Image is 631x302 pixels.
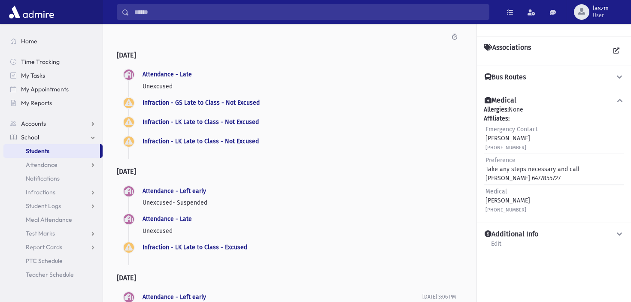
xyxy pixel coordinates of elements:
a: Attendance - Late [143,215,192,223]
b: Affiliates: [484,115,510,122]
a: Test Marks [3,226,103,240]
small: [PHONE_NUMBER] [485,145,526,151]
a: View all Associations [609,43,624,59]
span: User [593,12,609,19]
h4: Medical [485,96,516,105]
a: Student Logs [3,199,103,213]
a: School [3,130,103,144]
span: Test Marks [26,230,55,237]
a: PTC Schedule [3,254,103,268]
h4: Associations [484,43,531,59]
a: Attendance - Left early [143,293,206,301]
b: Allergies: [484,106,509,113]
h4: Bus Routes [485,73,526,82]
span: Time Tracking [21,58,60,66]
span: Notifications [26,175,60,182]
a: My Tasks [3,69,103,82]
a: Attendance [3,158,103,172]
a: My Appointments [3,82,103,96]
span: Emergency Contact [485,126,538,133]
a: Infraction - LK Late to Class - Not Excused [143,118,259,126]
span: Teacher Schedule [26,271,74,278]
input: Search [129,4,489,20]
span: Preference [485,157,516,164]
div: Take any steps necessary and call [PERSON_NAME] 6477855727 [485,156,622,183]
span: Accounts [21,120,46,127]
h2: [DATE] [117,267,463,289]
span: My Reports [21,99,52,107]
a: Attendance - Late [143,71,192,78]
span: [DATE] 3:06 PM [422,294,456,300]
span: My Tasks [21,72,45,79]
a: Report Cards [3,240,103,254]
span: Report Cards [26,243,62,251]
a: Notifications [3,172,103,185]
button: Medical [484,96,624,105]
a: Students [3,144,100,158]
a: Edit [491,239,502,254]
small: [PHONE_NUMBER] [485,207,526,213]
span: Meal Attendance [26,216,72,223]
img: AdmirePro [7,3,56,21]
span: Home [21,37,37,45]
p: Unexcused- Suspended [143,198,456,207]
span: Students [26,147,49,155]
span: Student Logs [26,202,61,210]
div: [PERSON_NAME] [485,187,530,214]
a: My Reports [3,96,103,110]
a: Teacher Schedule [3,268,103,281]
a: Infraction - LK Late to Class - Not Excused [143,138,259,145]
a: Attendance - Left early [143,187,206,195]
span: Medical [485,188,507,195]
a: Home [3,34,103,48]
a: Meal Attendance [3,213,103,226]
a: Time Tracking [3,55,103,69]
span: PTC Schedule [26,257,63,265]
span: laszm [593,5,609,12]
div: [PERSON_NAME] [485,125,538,152]
a: Infraction - LK Late to Class - Excused [143,244,247,251]
button: Bus Routes [484,73,624,82]
h2: [DATE] [117,44,463,66]
p: Unexcused [143,82,456,91]
span: School [21,133,39,141]
span: Attendance [26,161,58,169]
a: Accounts [3,117,103,130]
span: Infractions [26,188,55,196]
div: None [484,105,624,216]
p: Unexcused [143,226,456,236]
span: My Appointments [21,85,69,93]
button: Additional Info [484,230,624,239]
a: Infractions [3,185,103,199]
h2: [DATE] [117,160,463,182]
h4: Additional Info [485,230,538,239]
a: Infraction - GS Late to Class - Not Excused [143,99,260,106]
